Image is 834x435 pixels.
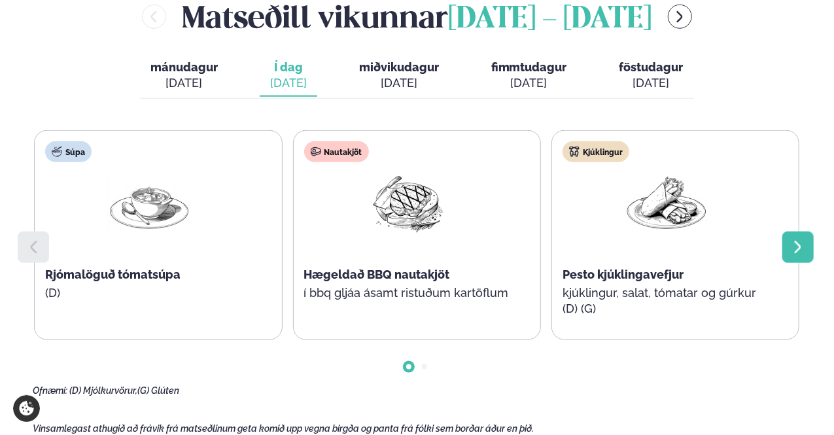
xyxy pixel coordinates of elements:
div: Súpa [45,141,92,162]
button: fimmtudagur [DATE] [481,54,578,97]
img: soup.svg [52,147,62,157]
button: menu-btn-right [668,5,692,29]
span: (D) Mjólkurvörur, [69,385,137,396]
div: [DATE] [359,75,439,91]
span: fimmtudagur [491,60,567,74]
button: mánudagur [DATE] [140,54,228,97]
div: [DATE] [619,75,684,91]
img: Beef-Meat.png [366,173,450,234]
span: miðvikudagur [359,60,439,74]
div: [DATE] [270,75,307,91]
span: [DATE] - [DATE] [448,5,652,34]
span: (G) Glúten [137,385,179,396]
button: föstudagur [DATE] [609,54,694,97]
p: (D) [45,285,253,301]
p: kjúklingur, salat, tómatar og gúrkur (D) (G) [563,285,771,317]
span: Í dag [270,60,307,75]
div: Nautakjöt [304,141,369,162]
img: chicken.svg [569,147,580,157]
span: mánudagur [150,60,218,74]
button: miðvikudagur [DATE] [349,54,449,97]
div: Kjúklingur [563,141,629,162]
span: föstudagur [619,60,684,74]
button: Í dag [DATE] [260,54,317,97]
p: í bbq gljáa ásamt ristuðum kartöflum [304,285,512,301]
img: beef.svg [311,147,321,157]
span: Hægeldað BBQ nautakjöt [304,268,450,281]
div: [DATE] [491,75,567,91]
span: Ofnæmi: [33,385,67,396]
span: Pesto kjúklingavefjur [563,268,684,281]
span: Go to slide 1 [406,364,411,370]
img: Wraps.png [625,173,708,234]
a: Cookie settings [13,395,40,422]
button: menu-btn-left [142,5,166,29]
img: Soup.png [107,173,191,234]
div: [DATE] [150,75,218,91]
span: Vinsamlegast athugið að frávik frá matseðlinum geta komið upp vegna birgða og panta frá fólki sem... [33,423,534,434]
span: Rjómalöguð tómatsúpa [45,268,181,281]
span: Go to slide 2 [422,364,427,370]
